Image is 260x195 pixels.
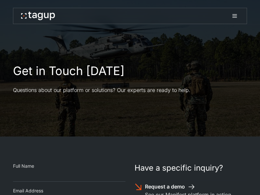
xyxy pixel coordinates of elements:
div: Request a demo [145,183,185,190]
div: Full Name [13,163,125,169]
h1: Get in Touch [DATE] [13,63,124,79]
p: Questions about our platform or solutions? Our experts are ready to help. [13,86,190,94]
h1: Have a specific inquiry? [135,163,247,173]
a: Request a demo [145,183,196,191]
div: Email Address [13,188,125,194]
